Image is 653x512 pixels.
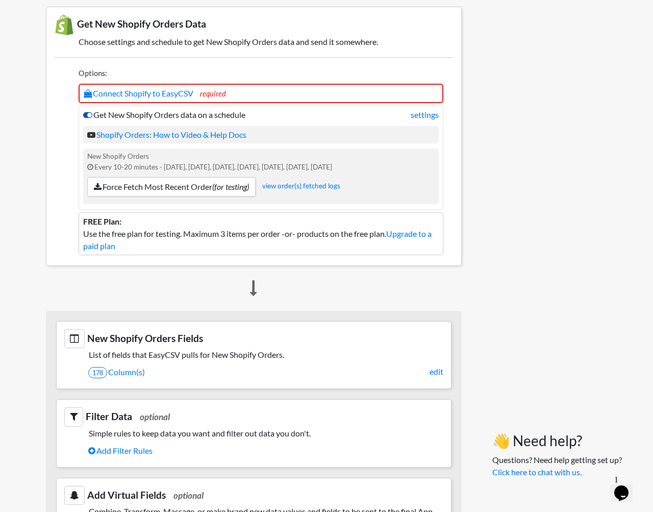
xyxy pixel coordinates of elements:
[83,216,121,226] b: FREE Plan:
[140,411,170,422] span: optional
[262,182,340,190] a: view order(s) fetched logs
[200,89,226,98] span: required
[79,106,443,210] li: Get New Shopify Orders data on a schedule
[79,212,443,255] li: Use the free plan for testing. Maximum 3 items per order -or- products on the free plan.
[87,130,246,139] a: Shopify Orders: How to Video & Help Docs
[88,363,443,381] a: 178Column(s)
[87,177,256,197] a: Force Fetch Most Recent Order(for testing)
[88,442,443,459] a: Add Filter Rules
[64,350,443,359] h5: List of fields that EasyCSV pulls for New Shopify Orders.
[64,428,443,438] h5: Simple rules to keep data you want and filter out data you don't.
[492,432,622,450] h3: 👋 Need help?
[430,365,443,378] a: edit
[492,454,622,478] p: Questions? Need help getting set up?
[88,367,107,378] span: 178
[212,182,249,191] i: (for testing)
[610,471,643,502] iframe: chat widget
[173,490,204,501] span: optional
[84,88,193,98] a: Connect Shopify to EasyCSV
[83,149,439,204] div: New Shopify Orders Every 10-20 minutes - [DATE], [DATE], [DATE], [DATE], [DATE], [DATE], [DATE]
[83,229,432,251] a: Upgrade to a paid plan
[411,109,439,121] a: settings
[54,15,454,35] h3: Get New Shopify Orders Data
[54,15,74,35] img: New Shopify Orders
[54,37,454,46] h5: Choose settings and schedule to get New Shopify Orders data and send it somewhere.
[492,467,582,477] a: Click here to chat with us.
[79,68,443,82] li: Options:
[64,329,443,348] h3: New Shopify Orders Fields
[64,407,443,426] h3: Filter Data
[64,486,443,505] h3: Add Virtual Fields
